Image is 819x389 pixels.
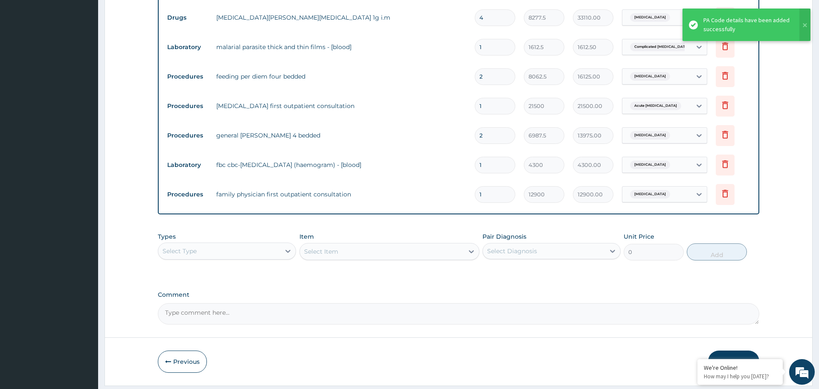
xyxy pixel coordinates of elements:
[630,72,670,81] span: [MEDICAL_DATA]
[630,190,670,199] span: [MEDICAL_DATA]
[212,38,470,56] td: malarial parasite thick and thin films - [blood]
[212,68,470,85] td: feeding per diem four bedded
[163,247,197,255] div: Select Type
[482,232,526,241] label: Pair Diagnosis
[630,102,681,110] span: Acute [MEDICAL_DATA]
[163,128,212,143] td: Procedures
[163,39,212,55] td: Laboratory
[704,364,776,371] div: We're Online!
[140,4,160,25] div: Minimize live chat window
[630,131,670,140] span: [MEDICAL_DATA]
[158,291,759,298] label: Comment
[299,232,314,241] label: Item
[212,127,470,144] td: general [PERSON_NAME] 4 bedded
[630,161,670,169] span: [MEDICAL_DATA]
[630,13,670,22] span: [MEDICAL_DATA]
[212,186,470,203] td: family physician first outpatient consultation
[703,16,791,34] div: PA Code details have been added successfully
[158,233,176,240] label: Types
[16,43,35,64] img: d_794563401_company_1708531726252_794563401
[163,187,212,202] td: Procedures
[163,98,212,114] td: Procedures
[158,351,207,373] button: Previous
[163,69,212,85] td: Procedures
[704,373,776,380] p: How may I help you today?
[44,48,143,59] div: Chat with us now
[4,233,163,263] textarea: Type your message and hit 'Enter'
[212,97,470,114] td: [MEDICAL_DATA] first outpatient consultation
[630,43,693,51] span: Complicated [MEDICAL_DATA]
[708,351,759,373] button: Submit
[49,108,118,194] span: We're online!
[624,232,654,241] label: Unit Price
[163,157,212,173] td: Laboratory
[163,10,212,26] td: Drugs
[212,156,470,173] td: fbc cbc-[MEDICAL_DATA] (haemogram) - [blood]
[212,9,470,26] td: [MEDICAL_DATA][PERSON_NAME][MEDICAL_DATA] 1g i.m
[687,243,747,260] button: Add
[487,247,537,255] div: Select Diagnosis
